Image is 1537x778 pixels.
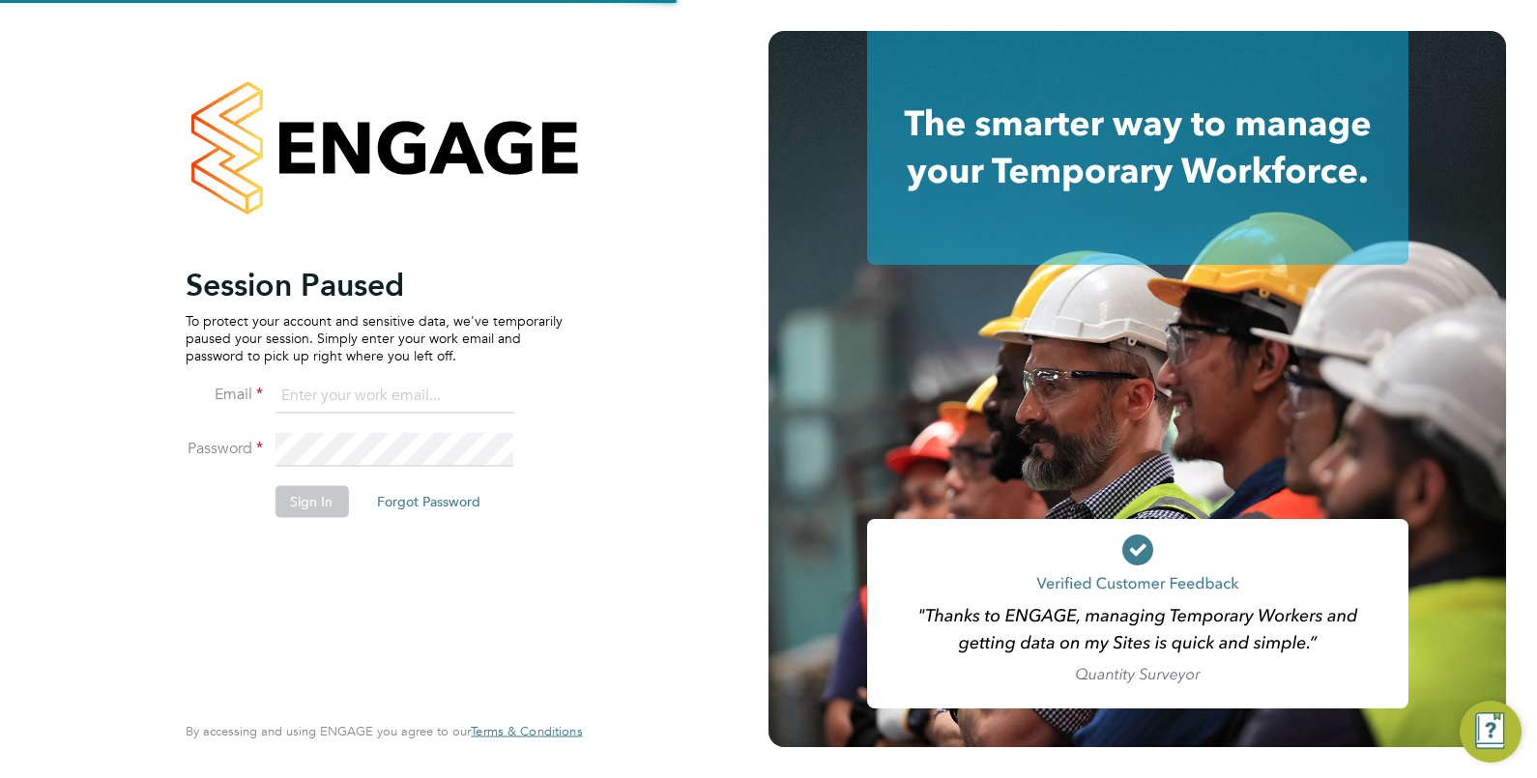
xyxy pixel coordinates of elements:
[186,265,563,303] h2: Session Paused
[186,438,263,458] label: Password
[471,724,582,739] a: Terms & Conditions
[275,486,348,517] button: Sign In
[186,311,563,364] p: To protect your account and sensitive data, we've temporarily paused your session. Simply enter y...
[362,486,496,517] button: Forgot Password
[186,723,582,739] span: By accessing and using ENGAGE you agree to our
[1460,701,1522,763] button: Engage Resource Center
[471,723,582,739] span: Terms & Conditions
[186,384,263,404] label: Email
[275,379,513,414] input: Enter your work email...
